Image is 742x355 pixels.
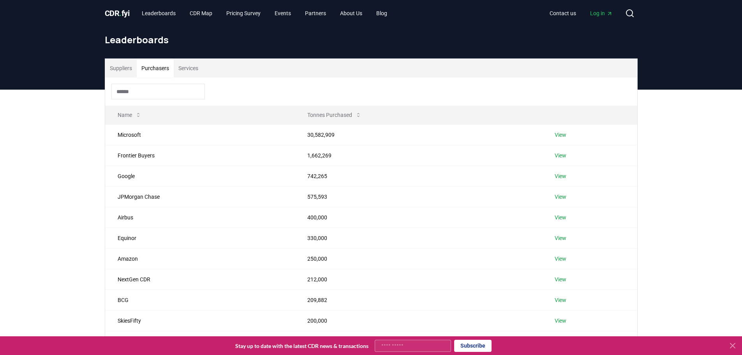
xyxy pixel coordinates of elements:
td: Frontier Buyers [105,145,295,166]
span: Log in [590,9,613,17]
td: SkiesFifty [105,310,295,331]
td: 330,000 [295,228,542,248]
td: 209,882 [295,290,542,310]
button: Name [111,107,148,123]
td: JPMorgan Chase [105,186,295,207]
a: CDR Map [183,6,219,20]
a: View [555,234,566,242]
td: Airbus [105,207,295,228]
a: View [555,214,566,221]
a: View [555,172,566,180]
a: CDR.fyi [105,8,130,19]
a: Contact us [543,6,582,20]
h1: Leaderboards [105,34,638,46]
nav: Main [136,6,393,20]
a: View [555,317,566,325]
span: . [119,9,122,18]
td: 200,000 [295,310,542,331]
td: Microsoft [105,124,295,145]
button: Suppliers [105,59,137,78]
td: 212,000 [295,269,542,290]
a: View [555,152,566,159]
td: NextGen CDR [105,269,295,290]
a: Leaderboards [136,6,182,20]
td: 1,662,269 [295,145,542,166]
button: Services [174,59,203,78]
a: View [555,276,566,283]
button: Purchasers [137,59,174,78]
a: Partners [299,6,332,20]
a: View [555,296,566,304]
a: View [555,193,566,201]
a: Blog [370,6,393,20]
td: 30,582,909 [295,124,542,145]
a: View [555,131,566,139]
a: Log in [584,6,619,20]
td: Equinor [105,228,295,248]
a: View [555,255,566,263]
nav: Main [543,6,619,20]
span: CDR fyi [105,9,130,18]
td: 250,000 [295,248,542,269]
td: Amazon [105,248,295,269]
td: 742,265 [295,166,542,186]
td: Google [105,166,295,186]
a: Pricing Survey [220,6,267,20]
td: BCG [105,290,295,310]
a: About Us [334,6,368,20]
td: 400,000 [295,207,542,228]
a: Events [268,6,297,20]
td: 575,593 [295,186,542,207]
button: Tonnes Purchased [301,107,368,123]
